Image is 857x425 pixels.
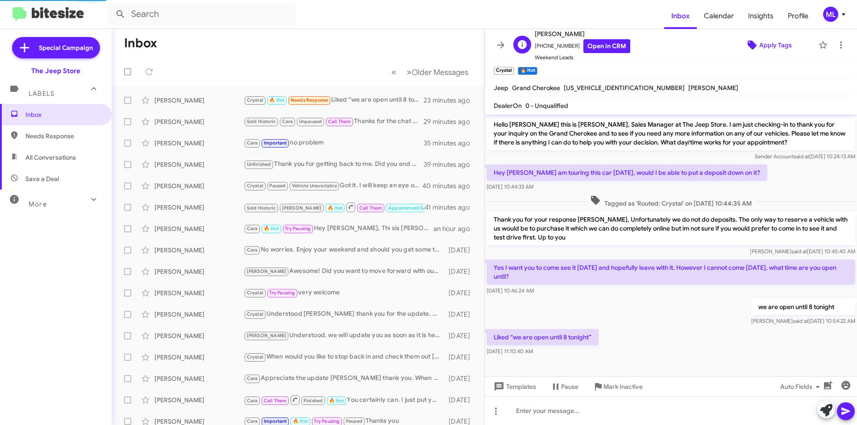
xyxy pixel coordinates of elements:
[154,289,244,297] div: [PERSON_NAME]
[387,63,474,81] nav: Page navigation example
[29,90,54,98] span: Labels
[815,7,847,22] button: ML
[518,67,537,75] small: 🔥 Hot
[247,205,276,211] span: Sold Historic
[244,116,424,127] div: Thanks for the chat [PERSON_NAME]. [PERSON_NAME] at [GEOGRAPHIC_DATA]. When you have a best day a...
[697,3,741,29] a: Calendar
[244,352,444,362] div: When would you like to stop back in and check them out [PERSON_NAME]?
[244,223,433,234] div: Hey [PERSON_NAME], Thi sis [PERSON_NAME] at the jeep store in [GEOGRAPHIC_DATA]. Hope you are wel...
[487,348,533,355] span: [DATE] 11:10:40 AM
[561,379,578,395] span: Pause
[154,203,244,212] div: [PERSON_NAME]
[247,247,258,253] span: Cara
[39,43,93,52] span: Special Campaign
[329,398,344,404] span: 🔥 Hot
[285,226,311,231] span: Try Pausing
[444,246,477,255] div: [DATE]
[401,63,474,81] button: Next
[247,418,258,424] span: Cara
[264,398,287,404] span: Call Them
[433,224,477,233] div: an hour ago
[154,182,244,190] div: [PERSON_NAME]
[292,183,337,189] span: Vehicle Unavailable
[444,310,477,319] div: [DATE]
[664,3,697,29] a: Inbox
[386,63,402,81] button: Previous
[586,379,650,395] button: Mark Inactive
[247,140,258,146] span: Cara
[424,182,477,190] div: 40 minutes ago
[494,84,508,92] span: Jeep
[688,84,738,92] span: [PERSON_NAME]
[244,330,444,341] div: Understood. we will update you as soon as it is here
[773,379,830,395] button: Auto Fields
[25,153,76,162] span: All Conversations
[154,160,244,169] div: [PERSON_NAME]
[487,183,533,190] span: [DATE] 10:44:33 AM
[388,205,428,211] span: Appointment Set
[444,374,477,383] div: [DATE]
[247,268,287,274] span: [PERSON_NAME]
[444,396,477,404] div: [DATE]
[244,181,424,191] div: Got it. I will keep an eye out.
[424,203,477,212] div: 41 minutes ago
[751,318,855,324] span: [PERSON_NAME] [DATE] 10:54:22 AM
[247,119,276,124] span: Sold Historic
[512,84,560,92] span: Grand Cherokee
[781,3,815,29] span: Profile
[29,200,47,208] span: More
[791,248,807,255] span: said at
[154,139,244,148] div: [PERSON_NAME]
[244,95,424,105] div: Liked “we are open until 8 tonight”
[293,418,308,424] span: 🔥 Hot
[247,183,263,189] span: Crystal
[244,373,444,384] div: Appreciate the update [PERSON_NAME] thank you. When ready please do not hesitate to reach us here...
[407,66,412,78] span: »
[154,396,244,404] div: [PERSON_NAME]
[154,267,244,276] div: [PERSON_NAME]
[269,183,286,189] span: Paused
[154,331,244,340] div: [PERSON_NAME]
[741,3,781,29] span: Insights
[244,138,424,148] div: no problem
[244,245,444,255] div: No worries. Enjoy your weekend and should you get some time next week let me know as we are open ...
[492,379,536,395] span: Templates
[494,102,522,110] span: DealerOn
[328,205,343,211] span: 🔥 Hot
[412,67,468,77] span: Older Messages
[487,260,855,285] p: Yes I want you to come see it [DATE] and hopefully leave with it. However I cannot come [DATE], w...
[444,289,477,297] div: [DATE]
[487,329,599,345] p: Liked “we are open until 8 tonight”
[264,226,279,231] span: 🔥 Hot
[328,119,351,124] span: Call Them
[282,205,322,211] span: [PERSON_NAME]
[247,97,263,103] span: Crystal
[25,132,101,140] span: Needs Response
[12,37,100,58] a: Special Campaign
[264,418,287,424] span: Important
[359,205,383,211] span: Call Them
[751,299,855,315] p: we are open until 8 tonight
[299,119,322,124] span: Unpaused
[391,66,396,78] span: «
[535,39,630,53] span: [PHONE_NUMBER]
[543,379,586,395] button: Pause
[108,4,295,25] input: Search
[823,7,838,22] div: ML
[247,290,263,296] span: Crystal
[444,353,477,362] div: [DATE]
[487,116,855,150] p: Hello [PERSON_NAME] this is [PERSON_NAME], Sales Manager at The Jeep Store. I am just checking-in...
[780,379,823,395] span: Auto Fields
[564,84,685,92] span: [US_VEHICLE_IDENTIFICATION_NUMBER]
[154,117,244,126] div: [PERSON_NAME]
[244,309,444,319] div: Understood [PERSON_NAME] thank you for the update. Should you have any questions please do not he...
[25,174,59,183] span: Save a Deal
[535,29,630,39] span: [PERSON_NAME]
[282,119,293,124] span: Cara
[494,67,514,75] small: Crystal
[244,202,424,213] div: Sounds good. See you then.
[603,379,643,395] span: Mark Inactive
[247,311,263,317] span: Crystal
